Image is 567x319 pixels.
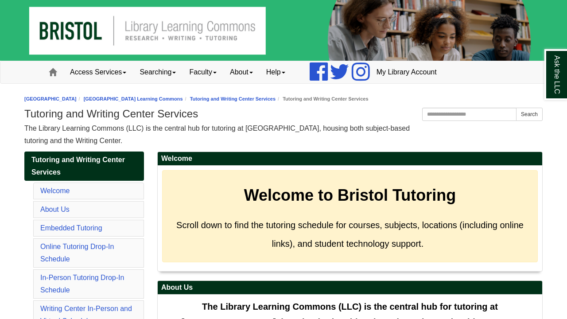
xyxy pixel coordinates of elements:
span: Scroll down to find the tutoring schedule for courses, subjects, locations (including online link... [176,220,524,249]
a: Access Services [63,61,133,83]
a: Tutoring and Writing Center Services [24,152,144,181]
a: In-Person Tutoring Drop-In Schedule [40,274,124,294]
a: My Library Account [370,61,443,83]
a: Help [260,61,292,83]
nav: breadcrumb [24,95,543,103]
a: Online Tutoring Drop-In Schedule [40,243,114,263]
span: The Library Learning Commons (LLC) is the central hub for tutoring at [GEOGRAPHIC_DATA], housing ... [24,124,410,144]
h2: About Us [158,281,542,295]
a: About [223,61,260,83]
a: Welcome [40,187,70,195]
button: Search [516,108,543,121]
a: [GEOGRAPHIC_DATA] [24,96,77,101]
a: [GEOGRAPHIC_DATA] Learning Commons [84,96,183,101]
a: Searching [133,61,183,83]
a: Faculty [183,61,223,83]
span: Tutoring and Writing Center Services [31,156,125,176]
h2: Welcome [158,152,542,166]
li: Tutoring and Writing Center Services [276,95,368,103]
a: Embedded Tutoring [40,224,102,232]
a: About Us [40,206,70,213]
h1: Tutoring and Writing Center Services [24,108,543,120]
a: Tutoring and Writing Center Services [190,96,276,101]
strong: Welcome to Bristol Tutoring [244,186,456,204]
